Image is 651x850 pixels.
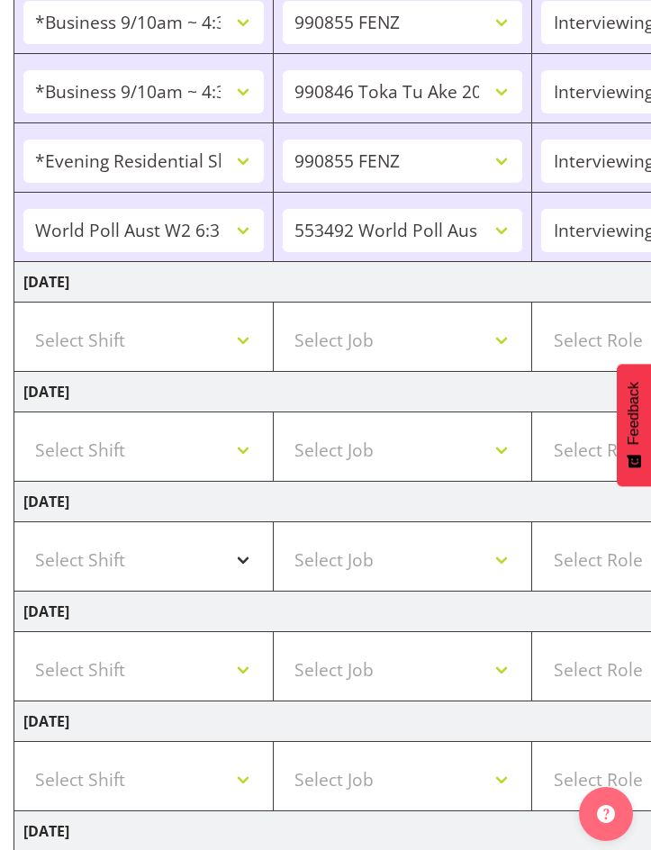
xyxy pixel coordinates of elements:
[597,805,615,823] img: help-xxl-2.png
[617,364,651,486] button: Feedback - Show survey
[626,382,642,445] span: Feedback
